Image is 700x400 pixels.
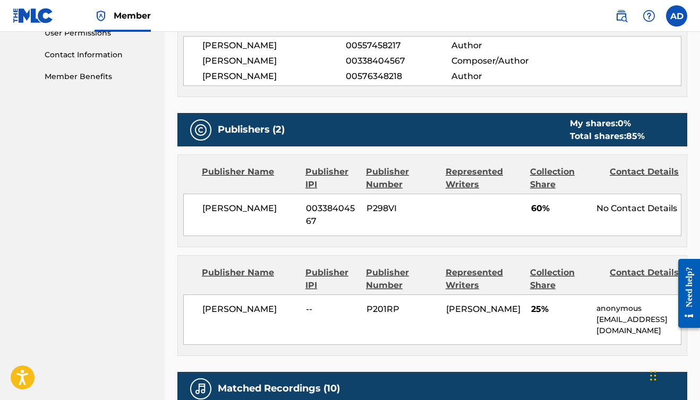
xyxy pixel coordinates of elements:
span: [PERSON_NAME] [202,202,298,215]
div: Publisher Number [366,166,438,191]
img: search [615,10,628,22]
iframe: Resource Center [670,250,700,337]
span: P201RP [366,303,438,316]
a: Member Benefits [45,71,152,82]
div: Represented Writers [446,266,522,292]
span: P298VI [366,202,438,215]
span: [PERSON_NAME] [202,70,346,83]
h5: Publishers (2) [218,124,285,136]
div: Represented Writers [446,166,522,191]
p: anonymous [596,303,681,314]
img: help [643,10,655,22]
span: Composer/Author [451,55,547,67]
div: No Contact Details [596,202,681,215]
span: 00576348218 [346,70,451,83]
span: 85 % [626,131,645,141]
img: MLC Logo [13,8,54,23]
div: Publisher Name [202,166,297,191]
div: Publisher IPI [305,166,358,191]
div: Total shares: [570,130,645,143]
span: -- [306,303,358,316]
span: [PERSON_NAME] [446,304,520,314]
span: [PERSON_NAME] [202,303,298,316]
span: 0 % [618,118,631,128]
div: Help [638,5,660,27]
span: Author [451,39,547,52]
span: 00557458217 [346,39,451,52]
div: Publisher Number [366,266,438,292]
h5: Matched Recordings (10) [218,382,340,395]
span: 60% [531,202,588,215]
a: User Permissions [45,28,152,39]
div: Contact Details [610,166,681,191]
img: Publishers [194,124,207,136]
div: My shares: [570,117,645,130]
a: Public Search [611,5,632,27]
img: Top Rightsholder [95,10,107,22]
span: 00338404567 [346,55,451,67]
div: Publisher IPI [305,266,358,292]
div: Contact Details [610,266,681,292]
a: Contact Information [45,49,152,60]
div: Collection Share [530,266,602,292]
span: Member [114,10,151,22]
span: 00338404567 [306,202,358,228]
iframe: Chat Widget [647,349,700,400]
span: 25% [531,303,588,316]
div: Collection Share [530,166,602,191]
p: [EMAIL_ADDRESS][DOMAIN_NAME] [596,314,681,336]
div: Publisher Name [202,266,297,292]
span: [PERSON_NAME] [202,55,346,67]
span: [PERSON_NAME] [202,39,346,52]
img: Matched Recordings [194,382,207,395]
span: Author [451,70,547,83]
div: User Menu [666,5,687,27]
div: Drag [650,360,656,392]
